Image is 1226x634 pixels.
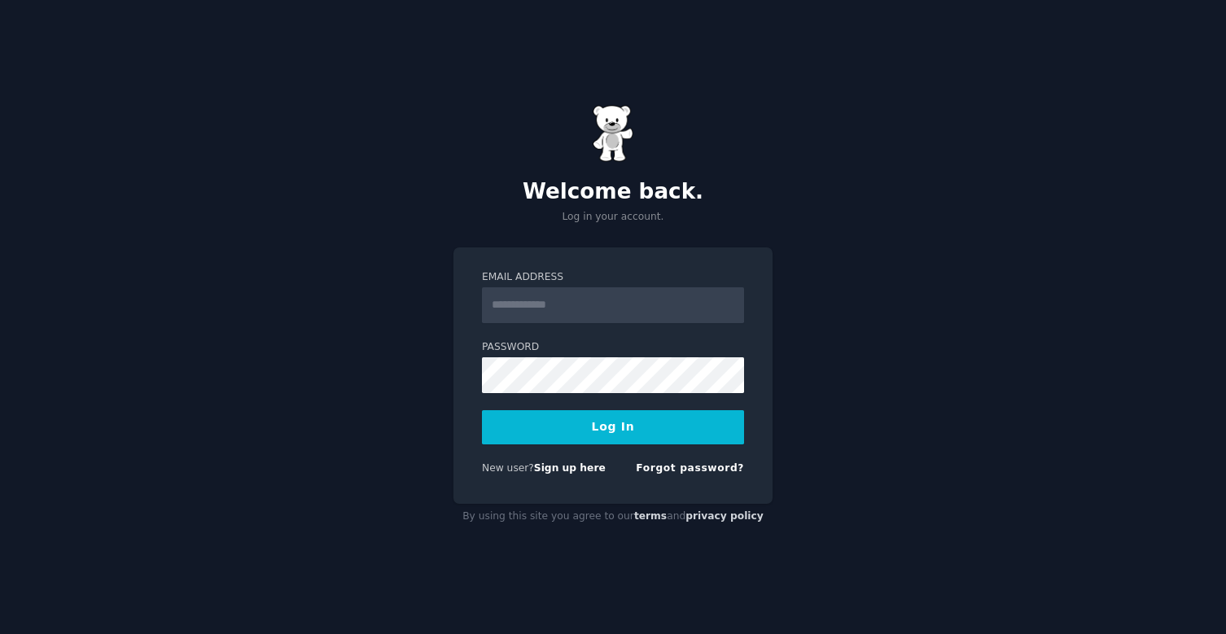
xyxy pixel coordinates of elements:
[593,105,633,162] img: Gummy Bear
[482,410,744,444] button: Log In
[482,270,744,285] label: Email Address
[634,510,667,522] a: terms
[453,210,773,225] p: Log in your account.
[482,462,534,474] span: New user?
[685,510,764,522] a: privacy policy
[453,179,773,205] h2: Welcome back.
[453,504,773,530] div: By using this site you agree to our and
[482,340,744,355] label: Password
[534,462,606,474] a: Sign up here
[636,462,744,474] a: Forgot password?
